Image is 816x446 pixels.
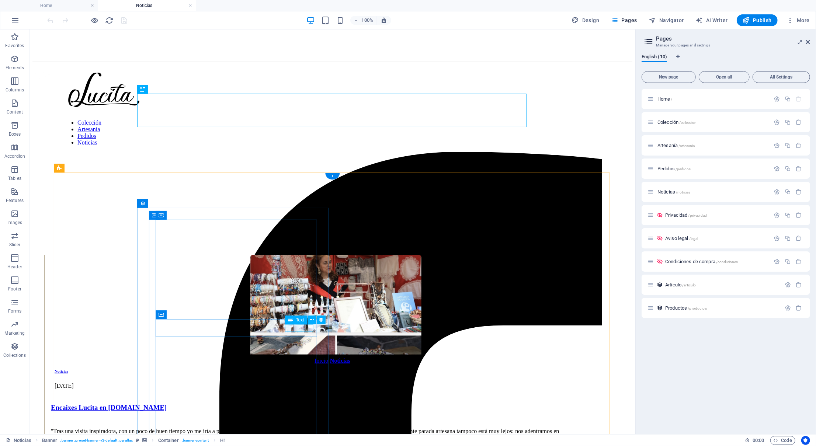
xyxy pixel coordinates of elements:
div: Remove [796,305,802,311]
span: Code [774,436,792,445]
div: The startpage cannot be deleted [796,96,802,102]
div: Duplicate [785,96,791,102]
div: Condiciones de compra/condiciones [663,259,770,264]
span: Click to select. Double-click to edit [42,436,58,445]
span: New page [645,75,692,79]
span: Publish [743,17,772,24]
span: Click to open page [657,143,695,148]
div: Remove [796,212,802,218]
div: This layout is used as a template for all items (e.g. a blog post) of this collection. The conten... [657,282,663,288]
span: Click to open page [665,236,698,241]
span: Text [296,318,304,322]
div: Settings [774,96,780,102]
div: Home/ [655,97,770,101]
button: Usercentrics [801,436,810,445]
h6: Session time [745,436,764,445]
span: /condiciones [716,260,738,264]
button: AI Writer [693,14,731,26]
div: Settings [774,142,780,149]
span: Click to open page [665,305,707,311]
p: Images [7,220,22,226]
i: This element contains a background [142,438,147,442]
p: Tables [8,175,21,181]
div: Settings [774,119,780,125]
button: Pages [608,14,640,26]
span: /artesania [678,144,695,148]
div: Noticias/noticias [655,189,770,194]
span: Navigator [649,17,684,24]
button: Code [770,436,795,445]
span: Click to open page [657,96,673,102]
p: Header [7,264,22,270]
span: Click to open page [665,259,738,264]
div: Colección/coleccion [655,120,770,125]
button: Open all [699,71,750,83]
div: Remove [796,189,802,195]
div: Duplicate [785,165,791,172]
button: 100% [350,16,376,25]
span: . banner-content [182,436,209,445]
div: Settings [785,282,791,288]
p: Columns [6,87,24,93]
span: 00 00 [753,436,764,445]
div: Productos/productos [663,306,781,310]
div: Remove [796,142,802,149]
span: English (10) [642,52,667,63]
div: Design (Ctrl+Alt+Y) [569,14,603,26]
span: Click to open page [657,166,691,171]
span: Open all [702,75,746,79]
div: Settings [774,235,780,241]
nav: breadcrumb [42,436,226,445]
p: Slider [9,242,21,248]
i: This element is a customizable preset [136,438,139,442]
span: /legal [689,237,698,241]
div: This layout is used as a template for all items (e.g. a blog post) of this collection. The conten... [657,305,663,311]
div: Settings [774,258,780,265]
span: AI Writer [696,17,728,24]
div: + [325,173,340,180]
div: Pedidos/pedidos [655,166,770,171]
span: Click to open page [665,282,696,288]
button: Design [569,14,603,26]
p: Favorites [5,43,24,49]
div: Remove [796,165,802,172]
h6: 100% [361,16,373,25]
button: Publish [737,14,778,26]
div: Artículo/articulo [663,282,781,287]
div: Remove [796,258,802,265]
div: Aviso legal/legal [663,236,770,241]
span: Pages [611,17,637,24]
h2: Pages [656,35,810,42]
p: Collections [3,352,26,358]
span: Design [572,17,600,24]
span: / [671,97,673,101]
div: Remove [796,235,802,241]
span: . banner .preset-banner-v3-default .parallax [60,436,133,445]
i: On resize automatically adjust zoom level to fit chosen device. [381,17,387,24]
span: Click to open page [657,119,697,125]
span: Click to select. Double-click to edit [220,436,226,445]
div: Duplicate [785,235,791,241]
span: /privacidad [688,213,707,217]
div: Duplicate [785,189,791,195]
i: Reload page [105,16,114,25]
div: Remove [796,282,802,288]
p: Accordion [4,153,25,159]
div: Duplicate [785,212,791,218]
div: Duplicate [785,258,791,265]
span: /articulo [682,283,696,287]
p: Forms [8,308,21,314]
button: More [784,14,813,26]
span: All Settings [756,75,807,79]
h3: Manage your pages and settings [656,42,795,49]
span: /noticias [676,190,690,194]
span: /coleccion [679,121,697,125]
h4: Noticias [98,1,196,10]
div: Settings [774,189,780,195]
span: /productos [688,306,707,310]
a: Click to cancel selection. Double-click to open Pages [6,436,31,445]
p: Footer [8,286,21,292]
div: Artesanía/artesania [655,143,770,148]
div: Duplicate [785,119,791,125]
div: Settings [774,212,780,218]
